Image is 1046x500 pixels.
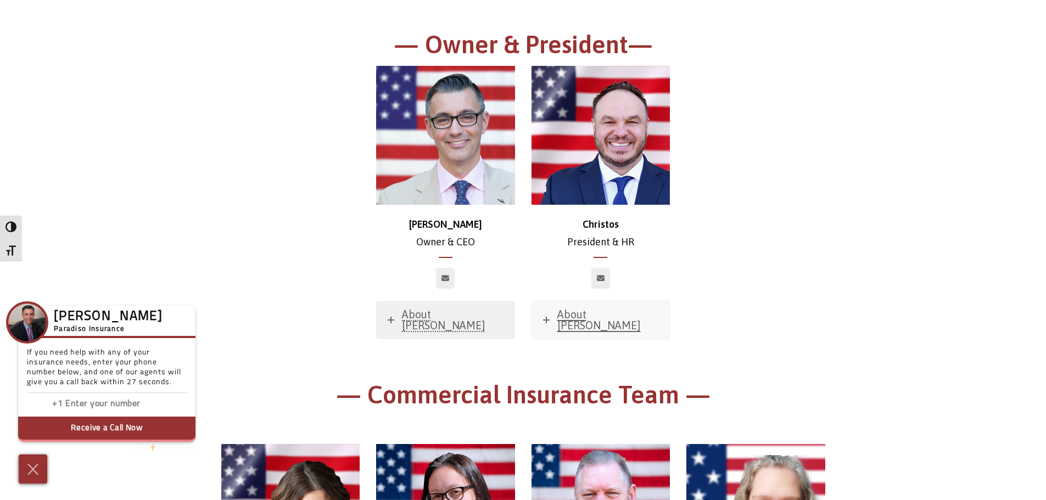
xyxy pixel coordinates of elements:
[377,301,514,339] a: About [PERSON_NAME]
[8,304,46,341] img: Company Icon
[65,396,175,412] input: Enter phone number
[27,348,187,393] p: If you need help with any of your insurance needs, enter your phone number below, and one of our ...
[376,66,515,205] img: chris-500x500 (1)
[402,308,485,332] span: About [PERSON_NAME]
[18,417,195,442] button: Receive a Call Now
[54,312,163,322] h3: [PERSON_NAME]
[54,323,163,335] h5: Paradiso Insurance
[557,308,641,332] span: About [PERSON_NAME]
[135,444,195,451] a: We'rePowered by iconbyResponseiQ
[583,218,619,230] strong: Christos
[532,66,670,205] img: Christos_500x500
[221,379,825,417] h1: — Commercial Insurance Team —
[25,460,41,478] img: Cross icon
[221,29,825,66] h1: — Owner & President—
[32,396,65,412] input: Enter country code
[135,444,163,451] span: We're by
[150,443,155,452] img: Powered by icon
[532,301,670,339] a: About [PERSON_NAME]
[376,216,515,251] p: Owner & CEO
[532,216,670,251] p: President & HR
[409,218,482,230] strong: [PERSON_NAME]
